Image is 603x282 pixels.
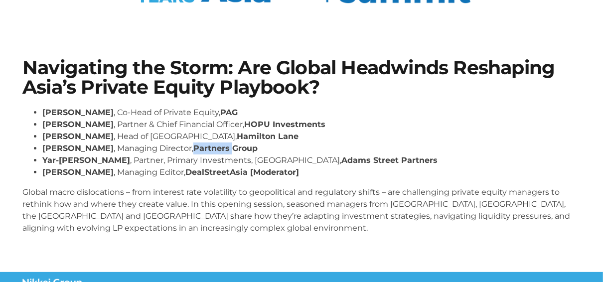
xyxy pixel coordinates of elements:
strong: [PERSON_NAME] [42,108,114,117]
strong: DealStreetAsia [Moderator] [185,167,299,177]
li: , Head of [GEOGRAPHIC_DATA], [42,131,581,142]
h1: Navigating the Storm: Are Global Headwinds Reshaping Asia’s Private Equity Playbook? [22,58,581,97]
strong: [PERSON_NAME] [42,120,114,129]
strong: [PERSON_NAME] [42,143,114,153]
strong: Adams Street Partners [341,155,438,165]
strong: Hamilton Lane [237,132,299,141]
li: , Partner, Primary Investments, [GEOGRAPHIC_DATA], [42,154,581,166]
strong: HOPU Investments [244,120,325,129]
li: , Partner & Chief Financial Officer, [42,119,581,131]
p: Global macro dislocations – from interest rate volatility to geopolitical and regulatory shifts –... [22,186,581,234]
strong: Partners Group [193,143,258,153]
strong: [PERSON_NAME] [42,132,114,141]
li: , Co-Head of Private Equity, [42,107,581,119]
strong: PAG [220,108,238,117]
strong: [PERSON_NAME] [42,167,114,177]
li: , Managing Editor, [42,166,581,178]
strong: Yar-[PERSON_NAME] [42,155,130,165]
li: , Managing Director, [42,142,581,154]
